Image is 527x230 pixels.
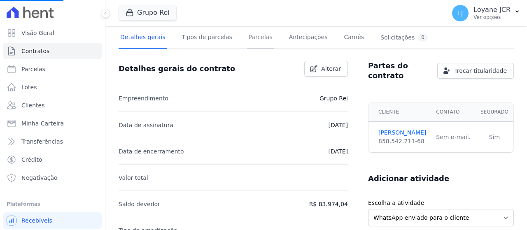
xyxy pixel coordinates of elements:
[119,93,168,103] p: Empreendimento
[21,101,44,109] span: Clientes
[3,133,102,150] a: Transferências
[454,67,507,75] span: Trocar titularidade
[3,212,102,229] a: Recebíveis
[21,156,42,164] span: Crédito
[378,128,426,137] a: [PERSON_NAME]
[368,102,431,122] th: Cliente
[3,97,102,114] a: Clientes
[329,146,348,156] p: [DATE]
[378,137,426,146] div: 858.542.711-68
[21,174,58,182] span: Negativação
[21,83,37,91] span: Lotes
[379,27,429,49] a: Solicitações0
[21,29,54,37] span: Visão Geral
[119,199,160,209] p: Saldo devedor
[342,27,366,49] a: Carnês
[329,120,348,130] p: [DATE]
[476,102,513,122] th: Segurado
[473,6,511,14] p: Loyane JCR
[368,174,449,184] h3: Adicionar atividade
[319,93,348,103] p: Grupo Rei
[3,25,102,41] a: Visão Geral
[458,10,463,16] span: LJ
[3,115,102,132] a: Minha Carteira
[7,199,98,209] div: Plataformas
[21,216,52,225] span: Recebíveis
[437,63,514,79] a: Trocar titularidade
[368,199,514,207] label: Escolha a atividade
[431,102,476,122] th: Contato
[247,27,274,49] a: Parcelas
[119,27,167,49] a: Detalhes gerais
[3,61,102,77] a: Parcelas
[309,199,348,209] p: R$ 83.974,04
[3,79,102,95] a: Lotes
[21,47,49,55] span: Contratos
[380,34,428,42] div: Solicitações
[445,2,527,25] button: LJ Loyane JCR Ver opções
[21,65,45,73] span: Parcelas
[180,27,234,49] a: Tipos de parcelas
[287,27,329,49] a: Antecipações
[119,5,177,21] button: Grupo Rei
[473,14,511,21] p: Ver opções
[3,43,102,59] a: Contratos
[431,122,476,153] td: Sem e-mail.
[21,137,63,146] span: Transferências
[418,34,428,42] div: 0
[119,146,184,156] p: Data de encerramento
[21,119,64,128] span: Minha Carteira
[321,65,341,73] span: Alterar
[119,64,235,74] h3: Detalhes gerais do contrato
[3,151,102,168] a: Crédito
[3,170,102,186] a: Negativação
[119,120,173,130] p: Data de assinatura
[304,61,348,77] a: Alterar
[368,61,431,81] h3: Partes do contrato
[119,173,148,183] p: Valor total
[476,122,513,153] td: Sim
